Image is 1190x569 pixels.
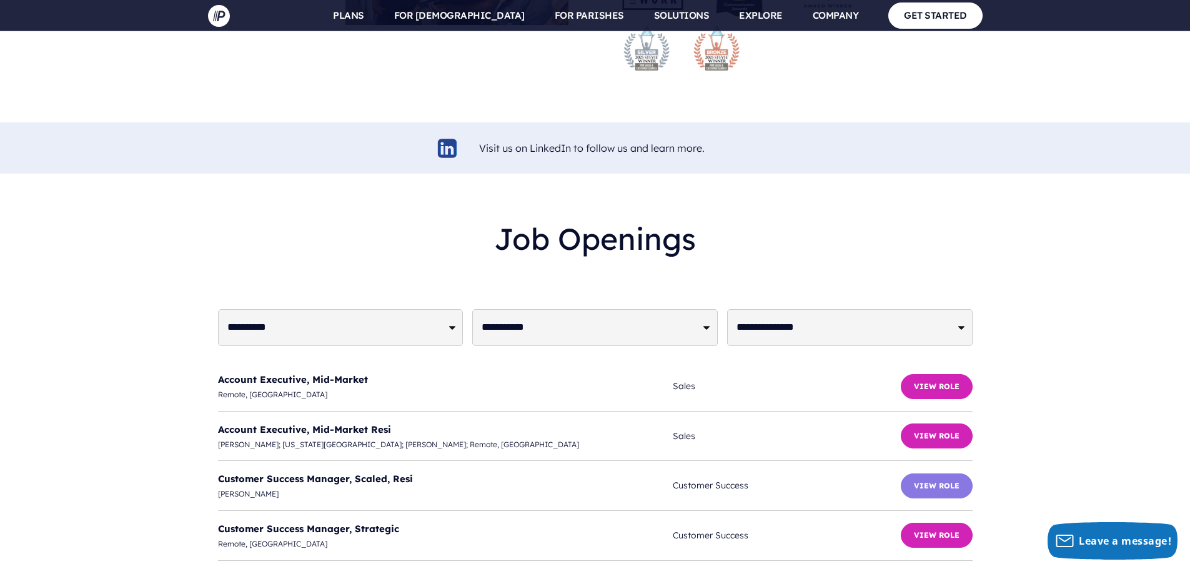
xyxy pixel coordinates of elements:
[1079,534,1171,548] span: Leave a message!
[888,2,983,28] a: GET STARTED
[673,478,900,493] span: Customer Success
[901,374,973,399] button: View Role
[218,423,391,435] a: Account Executive, Mid-Market Resi
[692,23,741,73] img: stevie-bronze
[901,473,973,498] button: View Role
[218,487,673,501] span: [PERSON_NAME]
[218,438,673,452] span: [PERSON_NAME]; [US_STATE][GEOGRAPHIC_DATA]; [PERSON_NAME]; Remote, [GEOGRAPHIC_DATA]
[901,523,973,548] button: View Role
[622,23,672,73] img: stevie-silver
[218,473,413,485] a: Customer Success Manager, Scaled, Resi
[673,428,900,444] span: Sales
[1048,522,1178,560] button: Leave a message!
[218,537,673,551] span: Remote, [GEOGRAPHIC_DATA]
[218,523,399,535] a: Customer Success Manager, Strategic
[218,374,368,385] a: Account Executive, Mid-Market
[436,137,459,160] img: linkedin-logo
[218,211,973,267] h2: Job Openings
[901,423,973,448] button: View Role
[673,379,900,394] span: Sales
[673,528,900,543] span: Customer Success
[479,142,705,154] a: Visit us on LinkedIn to follow us and learn more.
[218,388,673,402] span: Remote, [GEOGRAPHIC_DATA]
